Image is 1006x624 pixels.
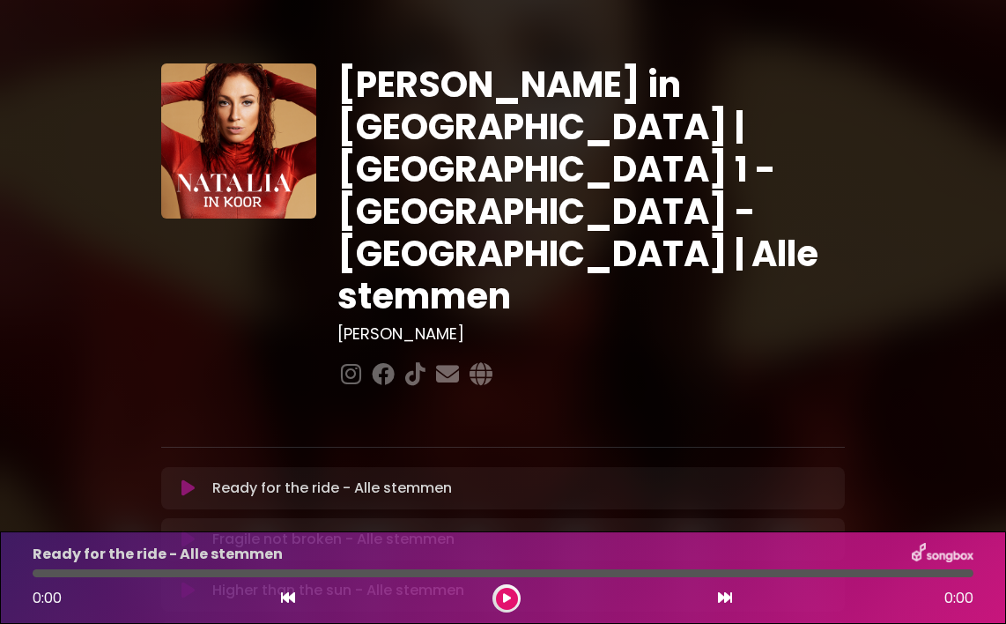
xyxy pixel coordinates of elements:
img: songbox-logo-white.png [912,543,973,566]
p: Fragile not broken - Alle stemmen [212,529,455,550]
p: Ready for the ride - Alle stemmen [212,478,452,499]
p: Ready for the ride - Alle stemmen [33,544,283,565]
h3: [PERSON_NAME] [337,324,845,344]
span: 0:00 [944,588,973,609]
img: YTVS25JmS9CLUqXqkEhs [161,63,316,219]
span: 0:00 [33,588,62,608]
h1: [PERSON_NAME] in [GEOGRAPHIC_DATA] | [GEOGRAPHIC_DATA] 1 - [GEOGRAPHIC_DATA] - [GEOGRAPHIC_DATA] ... [337,63,845,317]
